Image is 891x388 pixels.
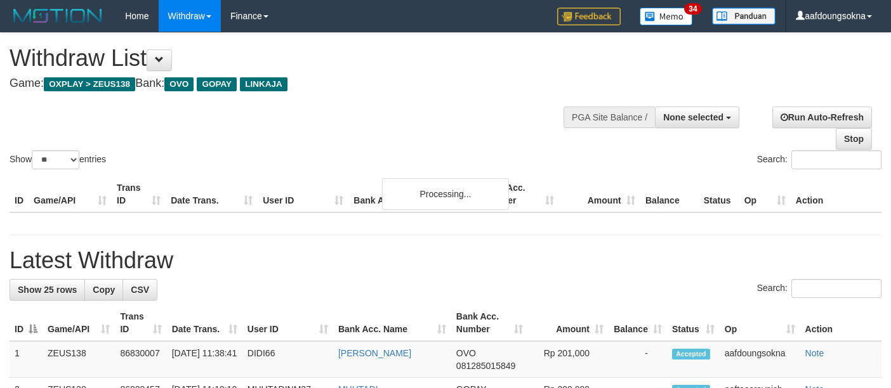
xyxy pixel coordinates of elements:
a: Copy [84,279,123,301]
label: Search: [757,150,881,169]
th: Op: activate to sort column ascending [720,305,800,341]
th: Date Trans. [166,176,258,212]
th: User ID [258,176,348,212]
span: GOPAY [197,77,237,91]
img: panduan.png [712,8,775,25]
th: Game/API [29,176,112,212]
th: Status [699,176,739,212]
label: Search: [757,279,881,298]
td: Rp 201,000 [528,341,609,378]
a: [PERSON_NAME] [338,348,411,358]
span: CSV [131,285,149,295]
button: None selected [655,107,739,128]
span: LINKAJA [240,77,287,91]
th: Date Trans.: activate to sort column ascending [167,305,242,341]
th: User ID: activate to sort column ascending [242,305,333,341]
span: Copy [93,285,115,295]
th: Game/API: activate to sort column ascending [43,305,115,341]
th: Bank Acc. Name: activate to sort column ascending [333,305,451,341]
td: 86830007 [115,341,166,378]
span: None selected [663,112,723,122]
th: Balance [640,176,699,212]
th: Balance: activate to sort column ascending [609,305,667,341]
img: MOTION_logo.png [10,6,106,25]
a: Show 25 rows [10,279,85,301]
td: DIDI66 [242,341,333,378]
td: 1 [10,341,43,378]
h4: Game: Bank: [10,77,581,90]
img: Button%20Memo.svg [640,8,693,25]
label: Show entries [10,150,106,169]
a: Note [805,348,824,358]
th: Trans ID: activate to sort column ascending [115,305,166,341]
th: Bank Acc. Number [477,176,558,212]
img: Feedback.jpg [557,8,621,25]
th: Op [739,176,791,212]
span: OVO [164,77,194,91]
span: Accepted [672,349,710,359]
th: Action [791,176,881,212]
a: CSV [122,279,157,301]
th: Amount [559,176,640,212]
th: ID: activate to sort column descending [10,305,43,341]
th: Bank Acc. Number: activate to sort column ascending [451,305,528,341]
th: Action [800,305,881,341]
span: OVO [456,348,476,358]
span: Show 25 rows [18,285,77,295]
input: Search: [791,279,881,298]
div: PGA Site Balance / [564,107,655,128]
input: Search: [791,150,881,169]
td: aafdoungsokna [720,341,800,378]
h1: Latest Withdraw [10,248,881,273]
span: OXPLAY > ZEUS138 [44,77,135,91]
td: - [609,341,667,378]
span: 34 [684,3,701,15]
span: Copy 081285015849 to clipboard [456,361,515,371]
td: [DATE] 11:38:41 [167,341,242,378]
th: Bank Acc. Name [348,176,477,212]
a: Stop [836,128,872,150]
td: ZEUS138 [43,341,115,378]
div: Processing... [382,178,509,210]
h1: Withdraw List [10,46,581,71]
th: Status: activate to sort column ascending [667,305,720,341]
th: Amount: activate to sort column ascending [528,305,609,341]
th: Trans ID [112,176,166,212]
th: ID [10,176,29,212]
a: Run Auto-Refresh [772,107,872,128]
select: Showentries [32,150,79,169]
